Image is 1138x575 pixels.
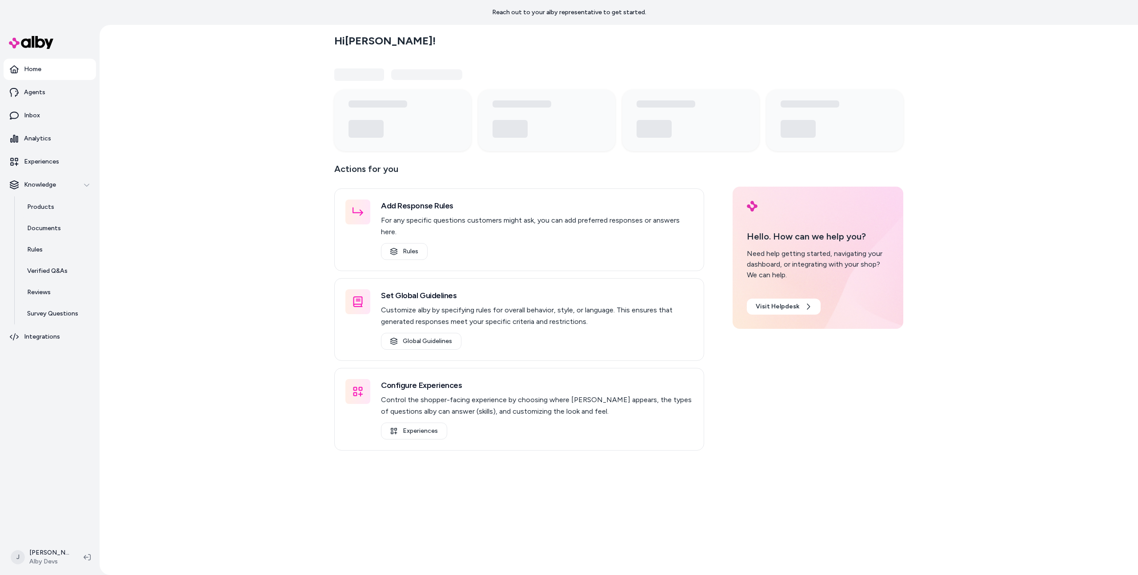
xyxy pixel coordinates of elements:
a: Experiences [381,423,447,439]
span: J [11,550,25,564]
a: Inbox [4,105,96,126]
p: Customize alby by specifying rules for overall behavior, style, or language. This ensures that ge... [381,304,693,327]
p: Home [24,65,41,74]
a: Analytics [4,128,96,149]
p: For any specific questions customers might ask, you can add preferred responses or answers here. [381,215,693,238]
a: Products [18,196,96,218]
p: Products [27,203,54,212]
h2: Hi [PERSON_NAME] ! [334,34,436,48]
p: Integrations [24,332,60,341]
a: Home [4,59,96,80]
a: Rules [18,239,96,260]
p: Knowledge [24,180,56,189]
div: Need help getting started, navigating your dashboard, or integrating with your shop? We can help. [747,248,889,280]
a: Global Guidelines [381,333,461,350]
a: Integrations [4,326,96,347]
p: Documents [27,224,61,233]
h3: Set Global Guidelines [381,289,693,302]
h3: Add Response Rules [381,200,693,212]
a: Agents [4,82,96,103]
a: Experiences [4,151,96,172]
p: Agents [24,88,45,97]
p: Rules [27,245,43,254]
p: Inbox [24,111,40,120]
p: Reach out to your alby representative to get started. [492,8,646,17]
span: Alby Devs [29,557,69,566]
a: Visit Helpdesk [747,299,821,315]
a: Survey Questions [18,303,96,324]
a: Rules [381,243,428,260]
a: Documents [18,218,96,239]
p: [PERSON_NAME] [29,548,69,557]
button: J[PERSON_NAME]Alby Devs [5,543,76,571]
a: Reviews [18,282,96,303]
p: Experiences [24,157,59,166]
p: Reviews [27,288,51,297]
p: Hello. How can we help you? [747,230,889,243]
img: alby Logo [9,36,53,49]
p: Actions for you [334,162,704,183]
p: Verified Q&As [27,267,68,276]
img: alby Logo [747,201,757,212]
p: Survey Questions [27,309,78,318]
h3: Configure Experiences [381,379,693,391]
p: Control the shopper-facing experience by choosing where [PERSON_NAME] appears, the types of quest... [381,394,693,417]
p: Analytics [24,134,51,143]
a: Verified Q&As [18,260,96,282]
button: Knowledge [4,174,96,196]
